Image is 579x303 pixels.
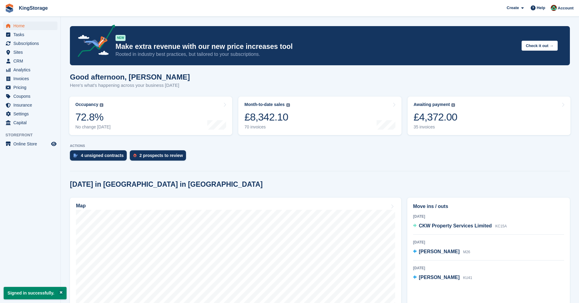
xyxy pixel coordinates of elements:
[70,82,190,89] p: Here's what's happening across your business [DATE]
[3,48,57,56] a: menu
[13,57,50,65] span: CRM
[558,5,574,11] span: Account
[451,103,455,107] img: icon-info-grey-7440780725fd019a000dd9b08b2336e03edf1995a4989e88bcd33f0948082b44.svg
[75,111,111,123] div: 72.8%
[75,124,111,130] div: No change [DATE]
[75,102,98,107] div: Occupancy
[13,30,50,39] span: Tasks
[13,39,50,48] span: Subscriptions
[76,203,86,209] h2: Map
[413,203,564,210] h2: Move ins / outs
[4,287,67,299] p: Signed in successfully.
[70,144,570,148] p: ACTIONS
[413,214,564,219] div: [DATE]
[413,265,564,271] div: [DATE]
[507,5,519,11] span: Create
[13,74,50,83] span: Invoices
[115,42,517,51] p: Make extra revenue with our new price increases tool
[73,25,115,59] img: price-adjustments-announcement-icon-8257ccfd72463d97f412b2fc003d46551f7dbcb40ab6d574587a9cd5c0d94...
[3,66,57,74] a: menu
[70,73,190,81] h1: Good afternoon, [PERSON_NAME]
[286,103,290,107] img: icon-info-grey-7440780725fd019a000dd9b08b2336e03edf1995a4989e88bcd33f0948082b44.svg
[130,150,189,164] a: 2 prospects to review
[419,275,460,280] span: [PERSON_NAME]
[3,83,57,92] a: menu
[238,97,401,135] a: Month-to-date sales £8,342.10 70 invoices
[3,74,57,83] a: menu
[13,101,50,109] span: Insurance
[13,48,50,56] span: Sites
[413,222,507,230] a: CKW Property Services Limited KC15A
[414,111,457,123] div: £4,372.00
[413,248,470,256] a: [PERSON_NAME] M26
[13,140,50,148] span: Online Store
[5,132,60,138] span: Storefront
[100,103,103,107] img: icon-info-grey-7440780725fd019a000dd9b08b2336e03edf1995a4989e88bcd33f0948082b44.svg
[13,110,50,118] span: Settings
[70,180,263,189] h2: [DATE] in [GEOGRAPHIC_DATA] in [GEOGRAPHIC_DATA]
[3,118,57,127] a: menu
[414,102,450,107] div: Awaiting payment
[463,250,470,254] span: M26
[413,274,472,282] a: [PERSON_NAME] KU41
[537,5,545,11] span: Help
[3,110,57,118] a: menu
[551,5,557,11] img: John King
[81,153,124,158] div: 4 unsigned contracts
[115,35,126,41] div: NEW
[69,97,232,135] a: Occupancy 72.8% No change [DATE]
[3,101,57,109] a: menu
[244,124,290,130] div: 70 invoices
[140,153,183,158] div: 2 prospects to review
[463,276,472,280] span: KU41
[413,240,564,245] div: [DATE]
[3,140,57,148] a: menu
[3,92,57,100] a: menu
[5,4,14,13] img: stora-icon-8386f47178a22dfd0bd8f6a31ec36ba5ce8667c1dd55bd0f319d3a0aa187defe.svg
[244,102,284,107] div: Month-to-date sales
[16,3,50,13] a: KingStorage
[495,224,507,228] span: KC15A
[13,118,50,127] span: Capital
[13,22,50,30] span: Home
[70,150,130,164] a: 4 unsigned contracts
[3,30,57,39] a: menu
[419,223,492,228] span: CKW Property Services Limited
[74,154,78,157] img: contract_signature_icon-13c848040528278c33f63329250d36e43548de30e8caae1d1a13099fd9432cc5.svg
[133,154,136,157] img: prospect-51fa495bee0391a8d652442698ab0144808aea92771e9ea1ae160a38d050c398.svg
[13,92,50,100] span: Coupons
[414,124,457,130] div: 35 invoices
[3,57,57,65] a: menu
[419,249,460,254] span: [PERSON_NAME]
[115,51,517,58] p: Rooted in industry best practices, but tailored to your subscriptions.
[522,41,558,51] button: Check it out →
[3,22,57,30] a: menu
[13,83,50,92] span: Pricing
[3,39,57,48] a: menu
[244,111,290,123] div: £8,342.10
[50,140,57,148] a: Preview store
[13,66,50,74] span: Analytics
[408,97,570,135] a: Awaiting payment £4,372.00 35 invoices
